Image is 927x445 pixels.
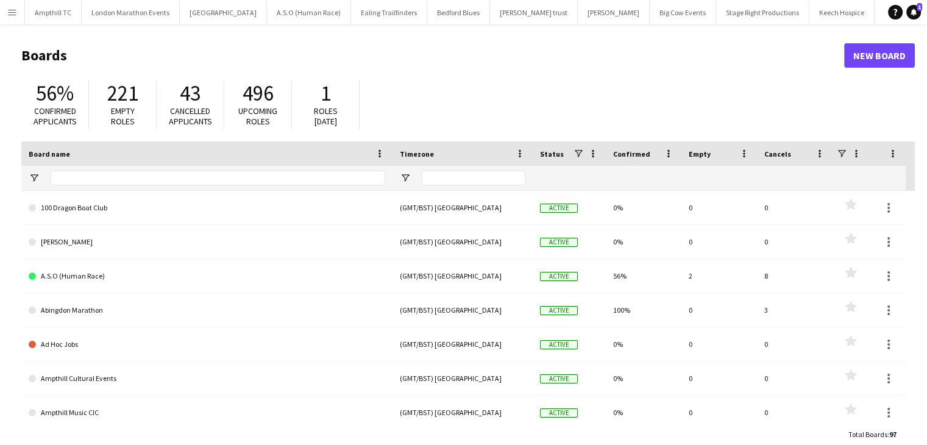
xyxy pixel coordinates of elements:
span: 97 [889,430,897,439]
button: London Marathon Events [82,1,180,24]
div: 0 [681,396,757,429]
div: (GMT/BST) [GEOGRAPHIC_DATA] [392,191,533,224]
span: Active [540,204,578,213]
span: 1 [917,3,922,11]
span: Active [540,374,578,383]
span: Cancels [764,149,791,158]
h1: Boards [21,46,844,65]
div: 0% [606,361,681,395]
span: Status [540,149,564,158]
div: 0% [606,225,681,258]
a: Ad Hoc Jobs [29,327,385,361]
div: 0% [606,396,681,429]
div: 0 [681,225,757,258]
button: [PERSON_NAME] trust [490,1,578,24]
div: 0 [757,396,833,429]
input: Timezone Filter Input [422,171,525,185]
div: 100% [606,293,681,327]
a: [PERSON_NAME] [29,225,385,259]
span: Cancelled applicants [169,105,212,127]
div: 0 [757,225,833,258]
div: 0 [681,191,757,224]
div: 0 [757,327,833,361]
button: [PERSON_NAME] [578,1,650,24]
a: 100 Dragon Boat Club [29,191,385,225]
span: 221 [107,80,138,107]
div: (GMT/BST) [GEOGRAPHIC_DATA] [392,293,533,327]
a: A.S.O (Human Race) [29,259,385,293]
span: Confirmed [613,149,650,158]
span: Active [540,408,578,418]
div: 2 [681,259,757,293]
span: 43 [180,80,201,107]
span: 56% [36,80,74,107]
div: 0 [757,191,833,224]
span: Active [540,340,578,349]
span: Active [540,238,578,247]
button: Wolf Runs [875,1,924,24]
span: 1 [321,80,331,107]
a: Ampthill Cultural Events [29,361,385,396]
div: (GMT/BST) [GEOGRAPHIC_DATA] [392,361,533,395]
span: Total Boards [848,430,887,439]
span: Active [540,272,578,281]
button: Big Cow Events [650,1,716,24]
a: Abingdon Marathon [29,293,385,327]
a: New Board [844,43,915,68]
div: 8 [757,259,833,293]
div: 56% [606,259,681,293]
span: Upcoming roles [238,105,277,127]
a: Ampthill Music CIC [29,396,385,430]
span: Roles [DATE] [314,105,338,127]
div: (GMT/BST) [GEOGRAPHIC_DATA] [392,259,533,293]
div: 3 [757,293,833,327]
span: Active [540,306,578,315]
div: (GMT/BST) [GEOGRAPHIC_DATA] [392,327,533,361]
span: Empty [689,149,711,158]
span: Board name [29,149,70,158]
div: 0 [681,327,757,361]
button: Stage Right Productions [716,1,809,24]
div: (GMT/BST) [GEOGRAPHIC_DATA] [392,225,533,258]
button: Bedford Blues [427,1,490,24]
button: [GEOGRAPHIC_DATA] [180,1,267,24]
span: 496 [243,80,274,107]
div: 0 [757,361,833,395]
span: Timezone [400,149,434,158]
button: Ealing Trailfinders [351,1,427,24]
button: A.S.O (Human Race) [267,1,351,24]
button: Keech Hospice [809,1,875,24]
div: 0% [606,191,681,224]
div: 0% [606,327,681,361]
button: Ampthill TC [25,1,82,24]
div: 0 [681,361,757,395]
button: Open Filter Menu [29,173,40,183]
div: (GMT/BST) [GEOGRAPHIC_DATA] [392,396,533,429]
input: Board name Filter Input [51,171,385,185]
button: Open Filter Menu [400,173,411,183]
span: Confirmed applicants [34,105,77,127]
span: Empty roles [111,105,135,127]
div: 0 [681,293,757,327]
a: 1 [906,5,921,20]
